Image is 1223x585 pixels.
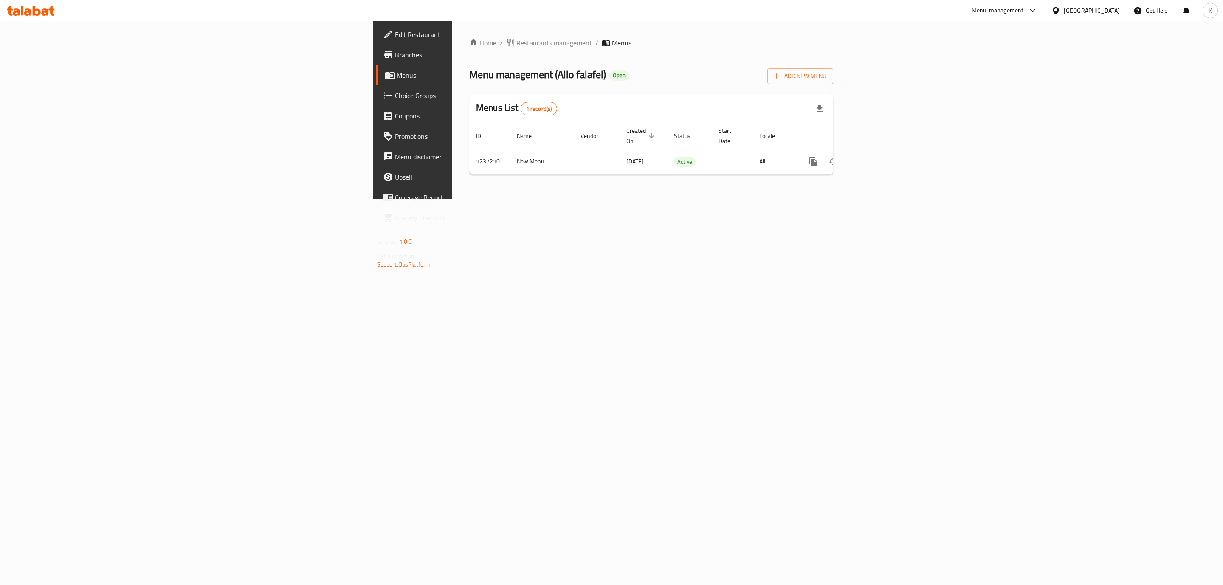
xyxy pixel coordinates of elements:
span: 1.0.0 [399,236,412,247]
a: Menus [376,65,577,85]
span: Vendor [581,131,609,141]
span: Version: [377,236,398,247]
span: Get support on: [377,250,416,262]
button: Add New Menu [767,68,833,84]
div: Open [609,70,629,81]
h2: Menus List [476,101,557,115]
span: Open [609,72,629,79]
span: Active [674,157,696,167]
span: 1 record(s) [521,105,557,113]
span: Coverage Report [395,192,570,202]
span: Menu disclaimer [395,152,570,162]
span: Locale [759,131,786,141]
span: Grocery Checklist [395,213,570,223]
span: ID [476,131,492,141]
a: Promotions [376,126,577,146]
span: [DATE] [626,156,644,167]
span: Name [517,131,543,141]
a: Coupons [376,106,577,126]
a: Branches [376,45,577,65]
span: Edit Restaurant [395,29,570,39]
a: Menu disclaimer [376,146,577,167]
span: Choice Groups [395,90,570,101]
a: Support.OpsPlatform [377,259,431,270]
div: Export file [809,98,830,119]
span: Menus [612,38,631,48]
span: Start Date [719,126,742,146]
a: Upsell [376,167,577,187]
a: Grocery Checklist [376,208,577,228]
span: Promotions [395,131,570,141]
a: Choice Groups [376,85,577,106]
li: / [595,38,598,48]
span: Branches [395,50,570,60]
button: Change Status [823,152,844,172]
th: Actions [796,123,891,149]
div: Total records count [521,102,558,115]
span: Add New Menu [774,71,826,82]
table: enhanced table [469,123,891,175]
a: Coverage Report [376,187,577,208]
button: more [803,152,823,172]
span: Status [674,131,702,141]
td: - [712,149,752,174]
div: Menu-management [972,6,1024,16]
div: [GEOGRAPHIC_DATA] [1064,6,1120,15]
nav: breadcrumb [469,38,833,48]
span: Coupons [395,111,570,121]
span: K [1209,6,1212,15]
span: Menus [397,70,570,80]
td: All [752,149,796,174]
span: Upsell [395,172,570,182]
a: Edit Restaurant [376,24,577,45]
span: Created On [626,126,657,146]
